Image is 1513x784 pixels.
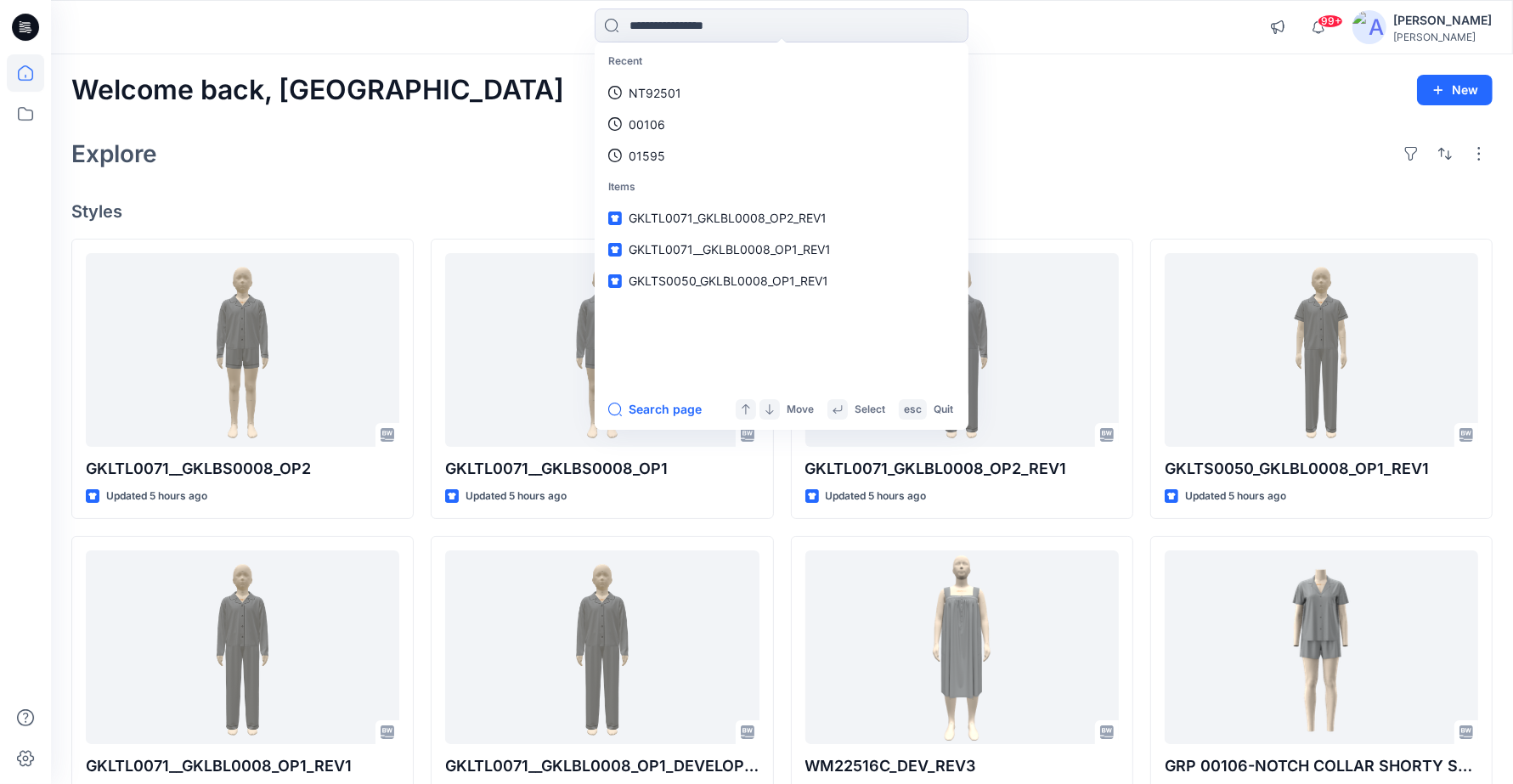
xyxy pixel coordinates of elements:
[598,202,965,234] a: GKLTL0071_GKLBL0008_OP2_REV1
[1165,754,1478,778] p: GRP 00106-NOTCH COLLAR SHORTY SET_REV1
[598,109,965,140] a: 00106
[445,253,759,447] a: GKLTL0071__GKLBS0008_OP1
[466,488,567,505] p: Updated 5 hours ago
[1165,457,1478,481] p: GKLTS0050_GKLBL0008_OP1_REV1
[629,84,681,102] p: NT92501
[805,457,1119,481] p: GKLTL0071_GKLBL0008_OP2_REV1
[855,401,885,419] p: Select
[106,488,207,505] p: Updated 5 hours ago
[629,211,827,225] span: GKLTL0071_GKLBL0008_OP2_REV1
[71,140,157,167] h2: Explore
[904,401,922,419] p: esc
[598,172,965,203] p: Items
[608,399,702,420] button: Search page
[86,754,399,778] p: GKLTL0071__GKLBL0008_OP1_REV1
[445,457,759,481] p: GKLTL0071__GKLBS0008_OP1
[805,550,1119,744] a: WM22516C_DEV_REV3
[71,75,564,106] h2: Welcome back, [GEOGRAPHIC_DATA]
[598,46,965,77] p: Recent
[1185,488,1286,505] p: Updated 5 hours ago
[598,234,965,265] a: GKLTL0071__GKLBL0008_OP1_REV1
[629,147,665,165] p: 01595
[629,242,831,257] span: GKLTL0071__GKLBL0008_OP1_REV1
[1318,14,1343,28] span: 99+
[86,253,399,447] a: GKLTL0071__GKLBS0008_OP2
[598,140,965,172] a: 01595
[598,265,965,296] a: GKLTS0050_GKLBL0008_OP1_REV1
[1352,10,1386,44] img: avatar
[445,754,759,778] p: GKLTL0071__GKLBL0008_OP1_DEVELOPMENT
[629,116,665,133] p: 00106
[787,401,814,419] p: Move
[86,457,399,481] p: GKLTL0071__GKLBS0008_OP2
[445,550,759,744] a: GKLTL0071__GKLBL0008_OP1_DEVELOPMENT
[598,77,965,109] a: NT92501
[86,550,399,744] a: GKLTL0071__GKLBL0008_OP1_REV1
[1165,550,1478,744] a: GRP 00106-NOTCH COLLAR SHORTY SET_REV1
[934,401,953,419] p: Quit
[805,754,1119,778] p: WM22516C_DEV_REV3
[71,201,1493,222] h4: Styles
[1417,75,1493,105] button: New
[1165,253,1478,447] a: GKLTS0050_GKLBL0008_OP1_REV1
[1393,10,1492,31] div: [PERSON_NAME]
[629,274,828,288] span: GKLTS0050_GKLBL0008_OP1_REV1
[826,488,927,505] p: Updated 5 hours ago
[1393,31,1492,43] div: [PERSON_NAME]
